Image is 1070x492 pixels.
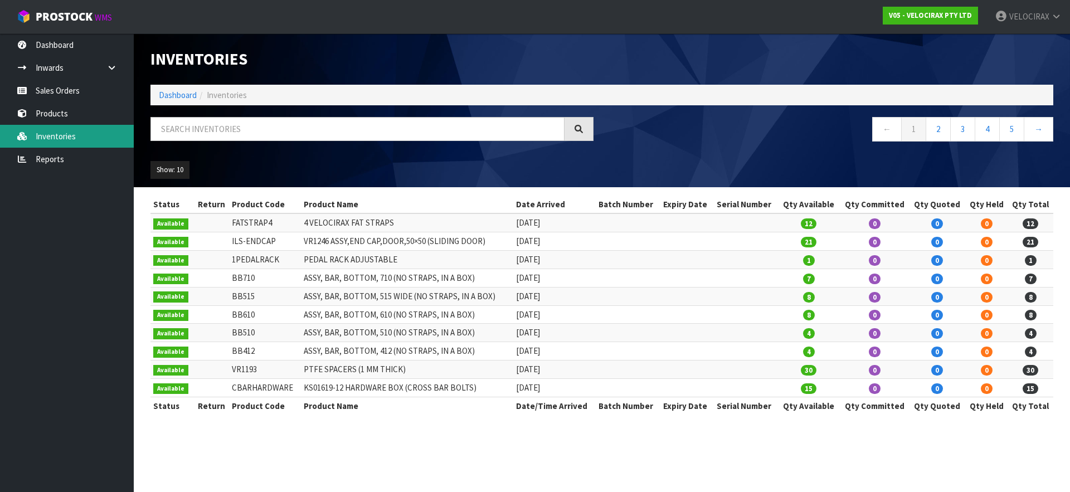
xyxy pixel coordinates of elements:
[153,291,188,303] span: Available
[981,218,993,229] span: 0
[981,383,993,394] span: 0
[150,397,194,415] th: Status
[801,383,816,394] span: 15
[901,117,926,141] a: 1
[153,255,188,266] span: Available
[153,237,188,248] span: Available
[965,196,1008,213] th: Qty Held
[513,378,596,397] td: [DATE]
[869,292,881,303] span: 0
[803,310,815,320] span: 8
[207,90,247,100] span: Inventories
[931,218,943,229] span: 0
[596,397,660,415] th: Batch Number
[229,196,301,213] th: Product Code
[714,397,779,415] th: Serial Number
[229,342,301,361] td: BB412
[95,12,112,23] small: WMS
[869,255,881,266] span: 0
[194,196,229,213] th: Return
[872,117,902,141] a: ←
[1025,274,1037,284] span: 7
[803,292,815,303] span: 8
[981,255,993,266] span: 0
[931,274,943,284] span: 0
[229,287,301,305] td: BB515
[513,213,596,232] td: [DATE]
[1024,117,1053,141] a: →
[801,237,816,247] span: 21
[1025,328,1037,339] span: 4
[1025,347,1037,357] span: 4
[981,347,993,357] span: 0
[513,250,596,269] td: [DATE]
[1025,310,1037,320] span: 8
[301,361,513,379] td: PTFE SPACERS (1 MM THICK)
[301,378,513,397] td: KS01619-12 HARDWARE BOX (CROSS BAR BOLTS)
[513,324,596,342] td: [DATE]
[950,117,975,141] a: 3
[229,361,301,379] td: VR1193
[301,342,513,361] td: ASSY, BAR, BOTTOM, 412 (NO STRAPS, IN A BOX)
[981,310,993,320] span: 0
[513,397,596,415] th: Date/Time Arrived
[965,397,1008,415] th: Qty Held
[513,269,596,287] td: [DATE]
[229,397,301,415] th: Product Code
[229,269,301,287] td: BB710
[301,232,513,251] td: VR1246 ASSY,END CAP,DOOR,50×50 (SLIDING DOOR)
[513,305,596,324] td: [DATE]
[839,196,909,213] th: Qty Committed
[1023,383,1038,394] span: 15
[150,117,565,141] input: Search inventories
[194,397,229,415] th: Return
[153,328,188,339] span: Available
[1025,292,1037,303] span: 8
[660,196,714,213] th: Expiry Date
[931,383,943,394] span: 0
[869,310,881,320] span: 0
[1009,11,1049,22] span: VELOCIRAX
[779,196,840,213] th: Qty Available
[153,218,188,230] span: Available
[150,50,594,68] h1: Inventories
[909,196,965,213] th: Qty Quoted
[803,347,815,357] span: 4
[926,117,951,141] a: 2
[229,378,301,397] td: CBARHARDWARE
[150,161,189,179] button: Show: 10
[869,237,881,247] span: 0
[1008,397,1053,415] th: Qty Total
[301,250,513,269] td: PEDAL RACK ADJUSTABLE
[596,196,660,213] th: Batch Number
[153,365,188,376] span: Available
[301,287,513,305] td: ASSY, BAR, BOTTOM, 515 WIDE (NO STRAPS, IN A BOX)
[999,117,1024,141] a: 5
[229,232,301,251] td: ILS-ENDCAP
[229,324,301,342] td: BB510
[513,287,596,305] td: [DATE]
[1023,237,1038,247] span: 21
[869,365,881,376] span: 0
[301,305,513,324] td: ASSY, BAR, BOTTOM, 610 (NO STRAPS, IN A BOX)
[981,274,993,284] span: 0
[931,255,943,266] span: 0
[36,9,93,24] span: ProStock
[869,383,881,394] span: 0
[17,9,31,23] img: cube-alt.png
[981,237,993,247] span: 0
[1008,196,1053,213] th: Qty Total
[869,274,881,284] span: 0
[301,324,513,342] td: ASSY, BAR, BOTTOM, 510 (NO STRAPS, IN A BOX)
[981,292,993,303] span: 0
[803,255,815,266] span: 1
[803,274,815,284] span: 7
[159,90,197,100] a: Dashboard
[1023,218,1038,229] span: 12
[1025,255,1037,266] span: 1
[839,397,909,415] th: Qty Committed
[869,328,881,339] span: 0
[889,11,972,20] strong: V05 - VELOCIRAX PTY LTD
[513,232,596,251] td: [DATE]
[150,196,194,213] th: Status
